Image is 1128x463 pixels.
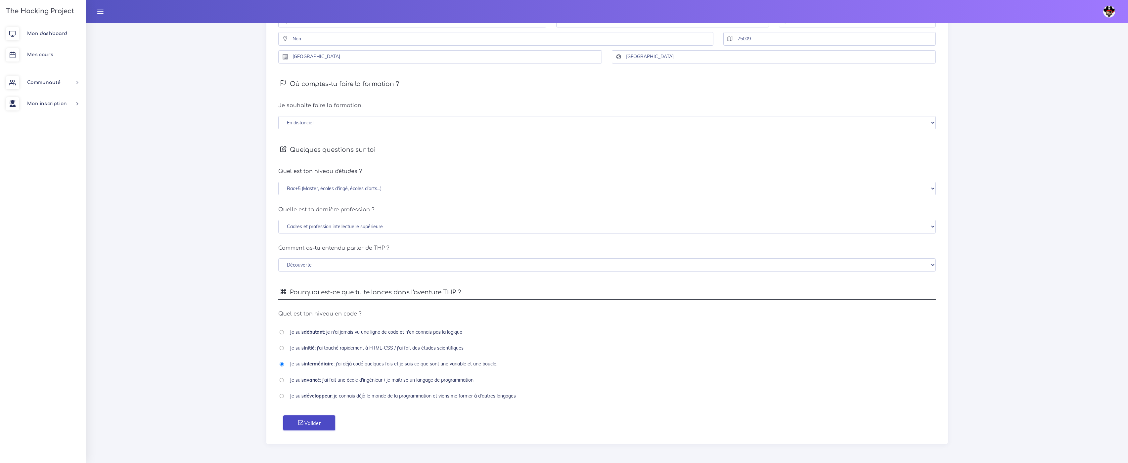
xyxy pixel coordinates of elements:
b: initié [304,345,315,351]
h5: Quel est ton niveau en code ? [278,306,935,322]
label: Je suis : j'ai touché rapidement à HTML-CSS / j'ai fait des études scientifiques [285,345,464,351]
input: 12 rue du Général Leclerc [278,32,713,46]
span: Communauté [27,80,61,85]
b: développeur [304,393,332,399]
span: Mes cours [27,52,53,57]
label: Je suis : je connais déjà le monde de la programmation et viens me former à d'autres langages [285,393,516,399]
h4: Où comptes-tu faire la formation ? [278,77,935,91]
img: avatar [1103,6,1115,18]
h5: Quelle est ta dernière profession ? [278,202,935,218]
input: France [612,50,935,64]
h3: The Hacking Project [4,8,74,15]
label: Je suis : j'ai fait une école d'ingénieur / je maîtrise un langage de programmation [285,377,474,383]
b: avancé [304,377,320,383]
label: Je suis : je n'ai jamais vu une ligne de code et n'en connais pas la logique [285,329,462,335]
span: Mon dashboard [27,31,67,36]
h5: Quel est ton niveau d'études ? [278,164,935,179]
button: Valider [283,415,335,430]
h4: Pourquoi est-ce que tu te lances dans l'aventure THP ? [278,285,935,300]
input: Paris [278,50,602,64]
h4: Quelques questions sur toi [278,143,935,157]
input: 75009 [723,32,936,46]
h5: Comment as-tu entendu parler de THP ? [278,240,935,256]
b: intermédiaire [304,361,334,367]
span: Mon inscription [27,101,67,106]
h5: Je souhaite faire la formation.. [278,98,935,113]
b: débutant [304,329,324,335]
label: Je suis : j'ai déjà codé quelques fois et je sais ce que sont une variable et une boucle. [285,360,497,367]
